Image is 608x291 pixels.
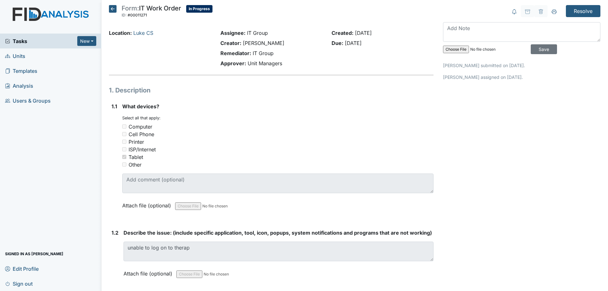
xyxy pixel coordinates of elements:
span: Units [5,51,25,61]
input: Tablet [122,155,126,159]
input: Other [122,162,126,167]
span: #00011271 [128,13,147,17]
h1: 1. Description [109,85,434,95]
span: Describe the issue: (include specific application, tool, icon, popups, system notifications and p... [123,230,432,236]
span: IT Group [253,50,274,56]
input: Printer [122,140,126,144]
strong: Created: [332,30,353,36]
input: Computer [122,124,126,129]
textarea: unable to log on to therap [123,242,434,261]
strong: Remediator: [220,50,251,56]
span: Sign out [5,279,33,288]
input: Resolve [566,5,600,17]
span: [DATE] [345,40,362,46]
strong: Location: [109,30,132,36]
label: 1.1 [111,103,117,110]
a: Tasks [5,37,77,45]
span: Unit Managers [248,60,282,66]
div: Other [129,161,142,168]
strong: Approver: [220,60,246,66]
span: What devices? [122,103,159,110]
strong: Assignee: [220,30,245,36]
div: ISP/Internet [129,146,156,153]
label: Attach file (optional) [122,198,174,209]
div: Computer [129,123,152,130]
strong: Creator: [220,40,241,46]
strong: Due: [332,40,343,46]
span: Edit Profile [5,264,39,274]
input: Cell Phone [122,132,126,136]
span: [PERSON_NAME] [243,40,284,46]
span: [DATE] [355,30,372,36]
span: ID: [122,13,127,17]
label: Attach file (optional) [123,266,175,277]
span: Templates [5,66,37,76]
label: 1.2 [111,229,118,237]
span: Form: [122,4,139,12]
div: Tablet [129,153,143,161]
span: Analysis [5,81,33,91]
input: ISP/Internet [122,147,126,151]
small: Select all that apply: [122,116,161,120]
div: Printer [129,138,144,146]
span: Signed in as [PERSON_NAME] [5,249,63,259]
span: IT Group [247,30,268,36]
div: Cell Phone [129,130,154,138]
input: Save [531,44,557,54]
div: IT Work Order [122,5,181,19]
p: [PERSON_NAME] submitted on [DATE]. [443,62,600,69]
span: In Progress [186,5,212,13]
span: Users & Groups [5,96,51,105]
a: Luke CS [133,30,153,36]
button: New [77,36,96,46]
p: [PERSON_NAME] assigned on [DATE]. [443,74,600,80]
